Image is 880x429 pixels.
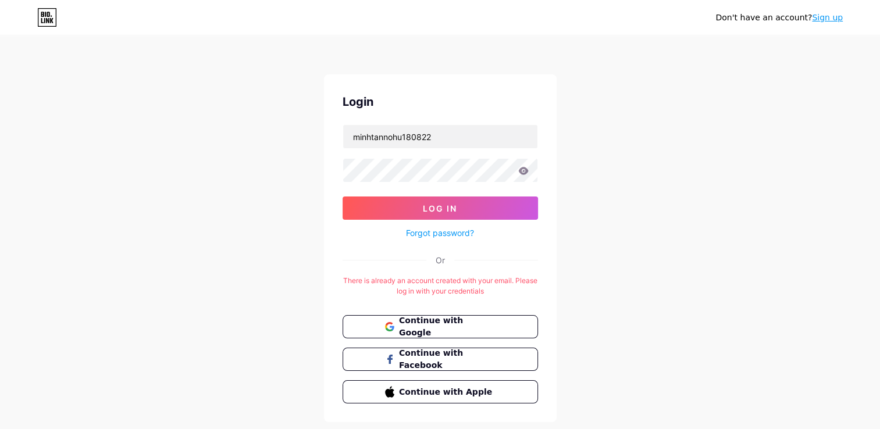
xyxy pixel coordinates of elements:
[343,93,538,110] div: Login
[399,314,495,339] span: Continue with Google
[343,196,538,220] button: Log In
[343,348,538,371] button: Continue with Facebook
[343,276,538,296] div: There is already an account created with your email. Please log in with your credentials
[343,125,537,148] input: Username
[715,12,843,24] div: Don't have an account?
[423,203,457,213] span: Log In
[399,386,495,398] span: Continue with Apple
[436,254,445,266] div: Or
[343,315,538,338] button: Continue with Google
[343,380,538,403] button: Continue with Apple
[812,13,843,22] a: Sign up
[406,227,474,239] a: Forgot password?
[399,347,495,371] span: Continue with Facebook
